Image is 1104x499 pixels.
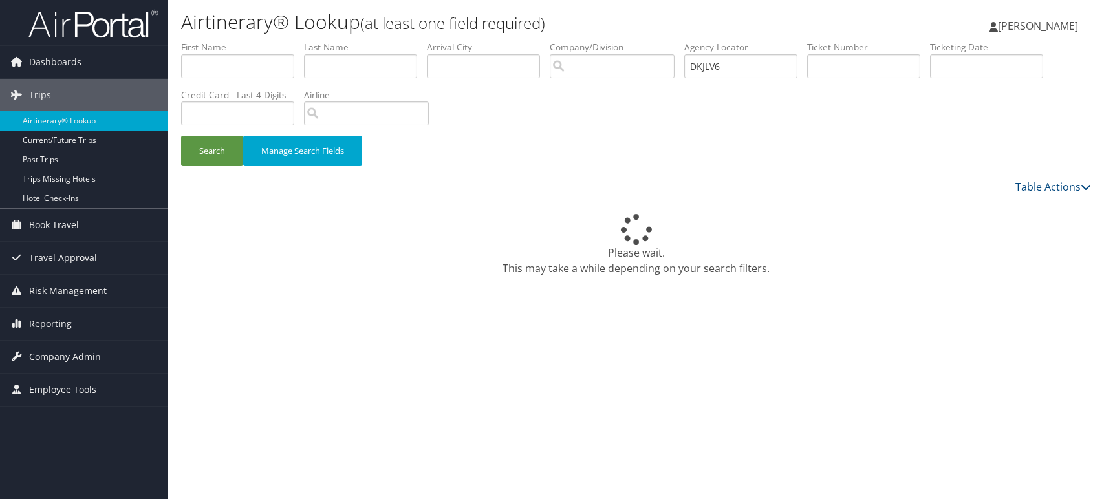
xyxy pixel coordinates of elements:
img: airportal-logo.png [28,8,158,39]
button: Search [181,136,243,166]
small: (at least one field required) [360,12,545,34]
label: Ticketing Date [930,41,1053,54]
a: Table Actions [1015,180,1091,194]
label: Agency Locator [684,41,807,54]
span: Company Admin [29,341,101,373]
span: Reporting [29,308,72,340]
label: Airline [304,89,438,101]
label: Ticket Number [807,41,930,54]
h1: Airtinerary® Lookup [181,8,788,36]
span: Book Travel [29,209,79,241]
span: Travel Approval [29,242,97,274]
label: Credit Card - Last 4 Digits [181,89,304,101]
span: [PERSON_NAME] [998,19,1078,33]
span: Employee Tools [29,374,96,406]
a: [PERSON_NAME] [989,6,1091,45]
button: Manage Search Fields [243,136,362,166]
label: Company/Division [550,41,684,54]
span: Dashboards [29,46,81,78]
label: Arrival City [427,41,550,54]
div: Please wait. This may take a while depending on your search filters. [181,214,1091,276]
span: Trips [29,79,51,111]
label: Last Name [304,41,427,54]
span: Risk Management [29,275,107,307]
label: First Name [181,41,304,54]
